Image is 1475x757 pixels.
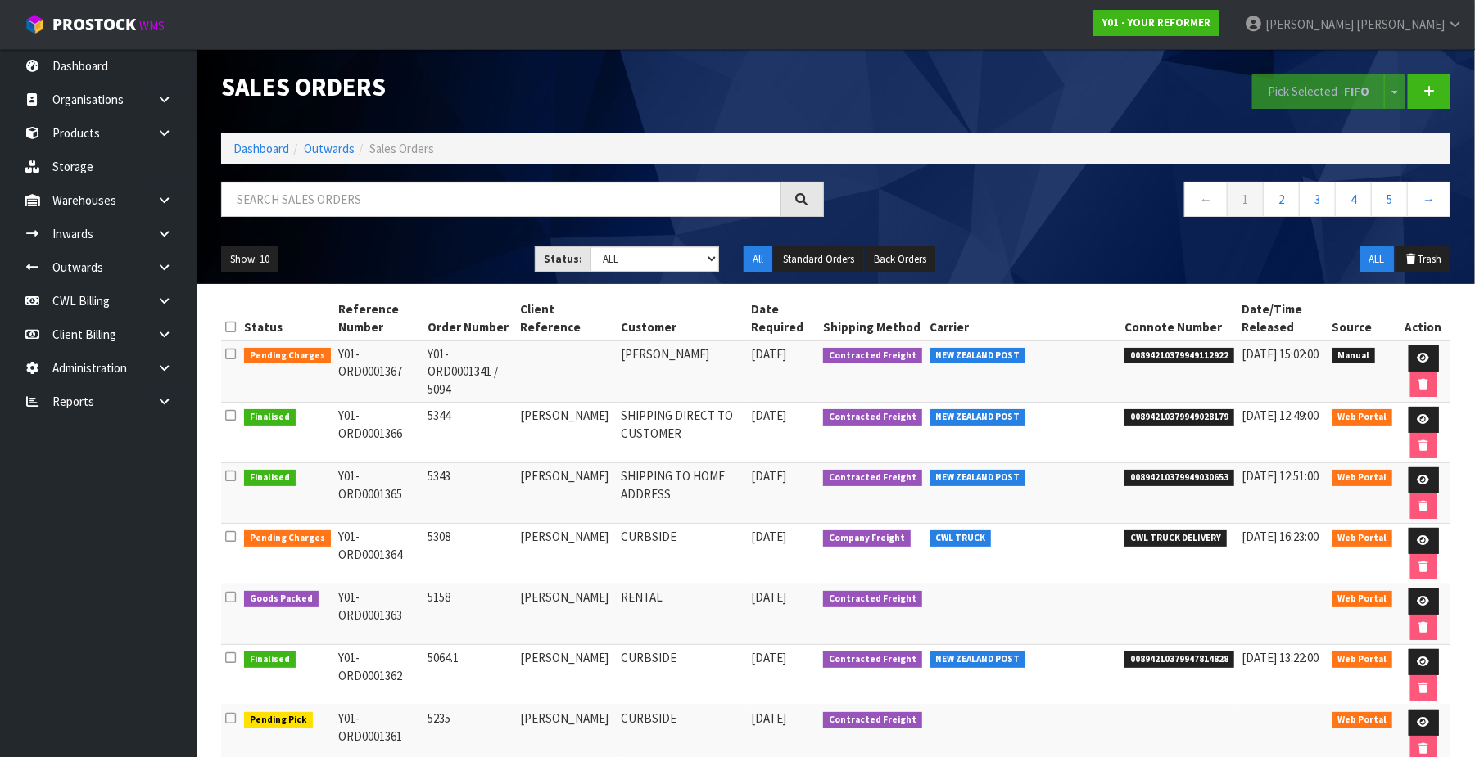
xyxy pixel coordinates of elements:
a: 2 [1263,182,1300,217]
span: Company Freight [823,530,911,547]
span: Web Portal [1332,530,1393,547]
h1: Sales Orders [221,74,824,101]
span: Manual [1332,348,1376,364]
span: Web Portal [1332,651,1393,668]
th: Client Reference [517,296,617,340]
a: 3 [1299,182,1336,217]
button: All [744,246,772,273]
button: Standard Orders [774,246,863,273]
span: 00894210379949030653 [1124,470,1234,486]
span: [DATE] 12:51:00 [1242,468,1319,484]
span: [PERSON_NAME] [1265,16,1354,32]
span: Finalised [244,409,296,426]
span: Contracted Freight [823,409,922,426]
span: 00894210379949112922 [1124,348,1234,364]
th: Date/Time Released [1238,296,1328,340]
span: Pending Pick [244,712,313,728]
button: Back Orders [865,246,935,273]
td: Y01-ORD0001364 [335,524,424,584]
td: 5343 [423,463,516,524]
td: SHIPPING TO HOME ADDRESS [617,463,747,524]
td: [PERSON_NAME] [517,584,617,645]
span: 00894210379947814828 [1124,651,1234,668]
strong: Status: [544,252,582,266]
strong: FIFO [1344,83,1369,99]
td: [PERSON_NAME] [517,524,617,584]
th: Status [240,296,335,340]
td: Y01-ORD0001362 [335,645,424,705]
small: WMS [139,18,165,34]
a: Y01 - YOUR REFORMER [1093,10,1219,36]
span: Web Portal [1332,591,1393,607]
span: NEW ZEALAND POST [930,348,1026,364]
td: Y01-ORD0001366 [335,403,424,463]
button: ALL [1360,246,1394,273]
a: Outwards [304,141,355,156]
a: 4 [1335,182,1372,217]
span: Contracted Freight [823,470,922,486]
td: CURBSIDE [617,645,747,705]
th: Order Number [423,296,516,340]
th: Carrier [926,296,1121,340]
td: Y01-ORD0001367 [335,340,424,403]
span: Web Portal [1332,409,1393,426]
th: Date Required [747,296,819,340]
input: Search sales orders [221,182,781,217]
span: NEW ZEALAND POST [930,470,1026,486]
td: 5064.1 [423,645,516,705]
th: Customer [617,296,747,340]
span: [DATE] [751,346,786,362]
a: Dashboard [233,141,289,156]
span: CWL TRUCK DELIVERY [1124,530,1227,547]
span: Web Portal [1332,712,1393,728]
span: [DATE] [751,468,786,484]
span: [DATE] [751,408,786,423]
span: [DATE] 12:49:00 [1242,408,1319,423]
span: [DATE] [751,589,786,605]
td: CURBSIDE [617,524,747,584]
span: Contracted Freight [823,591,922,607]
span: [DATE] [751,650,786,665]
td: RENTAL [617,584,747,645]
span: [PERSON_NAME] [1356,16,1445,32]
td: Y01-ORD0001365 [335,463,424,524]
span: CWL TRUCK [930,530,992,547]
td: 5158 [423,584,516,645]
td: [PERSON_NAME] [517,403,617,463]
a: 5 [1371,182,1408,217]
span: [DATE] 15:02:00 [1242,346,1319,362]
span: [DATE] 16:23:00 [1242,529,1319,544]
button: Pick Selected -FIFO [1252,74,1385,109]
span: Pending Charges [244,530,331,547]
td: [PERSON_NAME] [517,645,617,705]
span: Finalised [244,651,296,668]
td: [PERSON_NAME] [517,463,617,524]
span: Sales Orders [369,141,434,156]
th: Source [1328,296,1397,340]
span: Contracted Freight [823,348,922,364]
span: Contracted Freight [823,651,922,668]
th: Connote Number [1120,296,1238,340]
td: 5344 [423,403,516,463]
img: cube-alt.png [25,14,45,34]
td: 5308 [423,524,516,584]
span: Contracted Freight [823,712,922,728]
a: ← [1184,182,1228,217]
span: [DATE] 13:22:00 [1242,650,1319,665]
span: Web Portal [1332,470,1393,486]
td: Y01-ORD0001363 [335,584,424,645]
span: NEW ZEALAND POST [930,409,1026,426]
th: Shipping Method [819,296,926,340]
button: Trash [1396,246,1450,273]
span: 00894210379949028179 [1124,409,1234,426]
span: [DATE] [751,710,786,726]
th: Action [1396,296,1450,340]
span: Goods Packed [244,591,319,607]
span: Finalised [244,470,296,486]
span: Pending Charges [244,348,331,364]
button: Show: 10 [221,246,278,273]
td: SHIPPING DIRECT TO CUSTOMER [617,403,747,463]
th: Reference Number [335,296,424,340]
td: Y01-ORD0001341 / 5094 [423,340,516,403]
nav: Page navigation [848,182,1451,222]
